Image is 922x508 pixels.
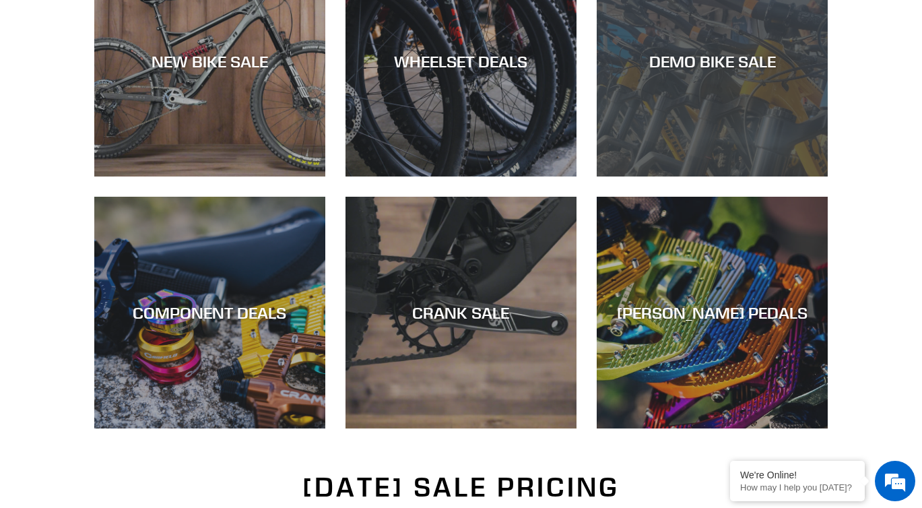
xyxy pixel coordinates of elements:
div: DEMO BIKE SALE [597,51,828,71]
a: COMPONENT DEALS [94,197,325,428]
p: How may I help you today? [740,482,855,493]
a: [PERSON_NAME] PEDALS [597,197,828,428]
h2: [DATE] SALE PRICING [94,471,828,503]
div: NEW BIKE SALE [94,51,325,71]
a: CRANK SALE [345,197,577,428]
div: CRANK SALE [345,303,577,323]
div: We're Online! [740,470,855,480]
div: COMPONENT DEALS [94,303,325,323]
div: WHEELSET DEALS [345,51,577,71]
div: [PERSON_NAME] PEDALS [597,303,828,323]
